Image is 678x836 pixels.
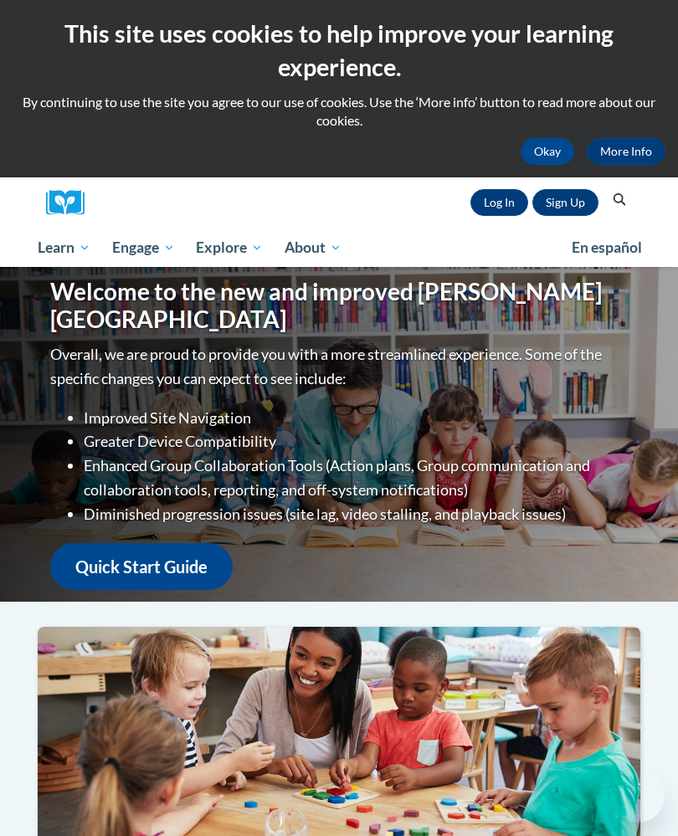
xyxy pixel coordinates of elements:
p: Overall, we are proud to provide you with a more streamlined experience. Some of the specific cha... [50,342,628,391]
span: About [285,238,342,258]
p: By continuing to use the site you agree to our use of cookies. Use the ‘More info’ button to read... [13,93,665,130]
a: About [274,228,352,267]
h1: Welcome to the new and improved [PERSON_NAME][GEOGRAPHIC_DATA] [50,278,628,334]
li: Enhanced Group Collaboration Tools (Action plans, Group communication and collaboration tools, re... [84,454,628,502]
iframe: Button to launch messaging window [611,769,665,823]
a: More Info [587,138,665,165]
img: Logo brand [46,190,96,216]
img: ... [25,627,653,836]
button: Search [607,190,632,210]
li: Improved Site Navigation [84,406,628,430]
a: En español [561,230,653,265]
a: Explore [185,228,274,267]
a: Quick Start Guide [50,543,233,591]
a: Cox Campus [46,190,96,216]
span: En español [572,238,642,256]
span: Explore [196,238,263,258]
li: Diminished progression issues (site lag, video stalling, and playback issues) [84,502,628,526]
a: Log In [470,189,528,216]
a: Register [532,189,598,216]
span: Learn [38,238,90,258]
div: Main menu [25,228,653,267]
a: Engage [101,228,186,267]
span: Engage [112,238,175,258]
a: Learn [27,228,101,267]
button: Okay [521,138,574,165]
h2: This site uses cookies to help improve your learning experience. [13,17,665,85]
li: Greater Device Compatibility [84,429,628,454]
